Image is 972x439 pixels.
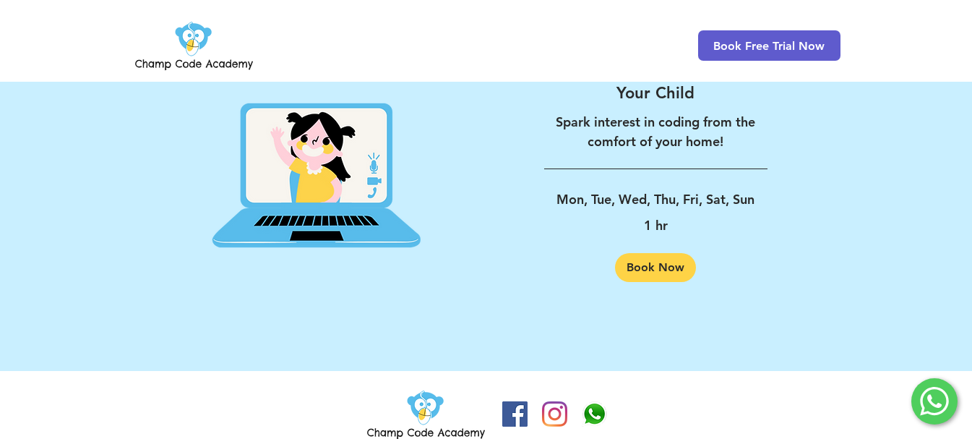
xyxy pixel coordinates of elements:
img: Champ Code Academy WhatsApp [582,401,607,427]
a: Book Now [615,253,696,282]
img: Champ Code Academy Logo PNG.png [132,17,256,74]
p: Mon, Tue, Wed, Thu, Fri, Sat, Sun [544,187,767,213]
img: Instagram [542,401,567,427]
a: Book Free Trial Now [698,30,840,61]
span: Book Now [627,262,684,273]
a: Free Online Coding Trial for Your Child [544,61,767,103]
img: Facebook [502,401,528,427]
ul: Social Bar [502,401,607,427]
p: Spark interest in coding from the comfort of your home! [544,112,767,151]
span: Book Free Trial Now [713,39,825,53]
p: 1 hr [544,213,767,239]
